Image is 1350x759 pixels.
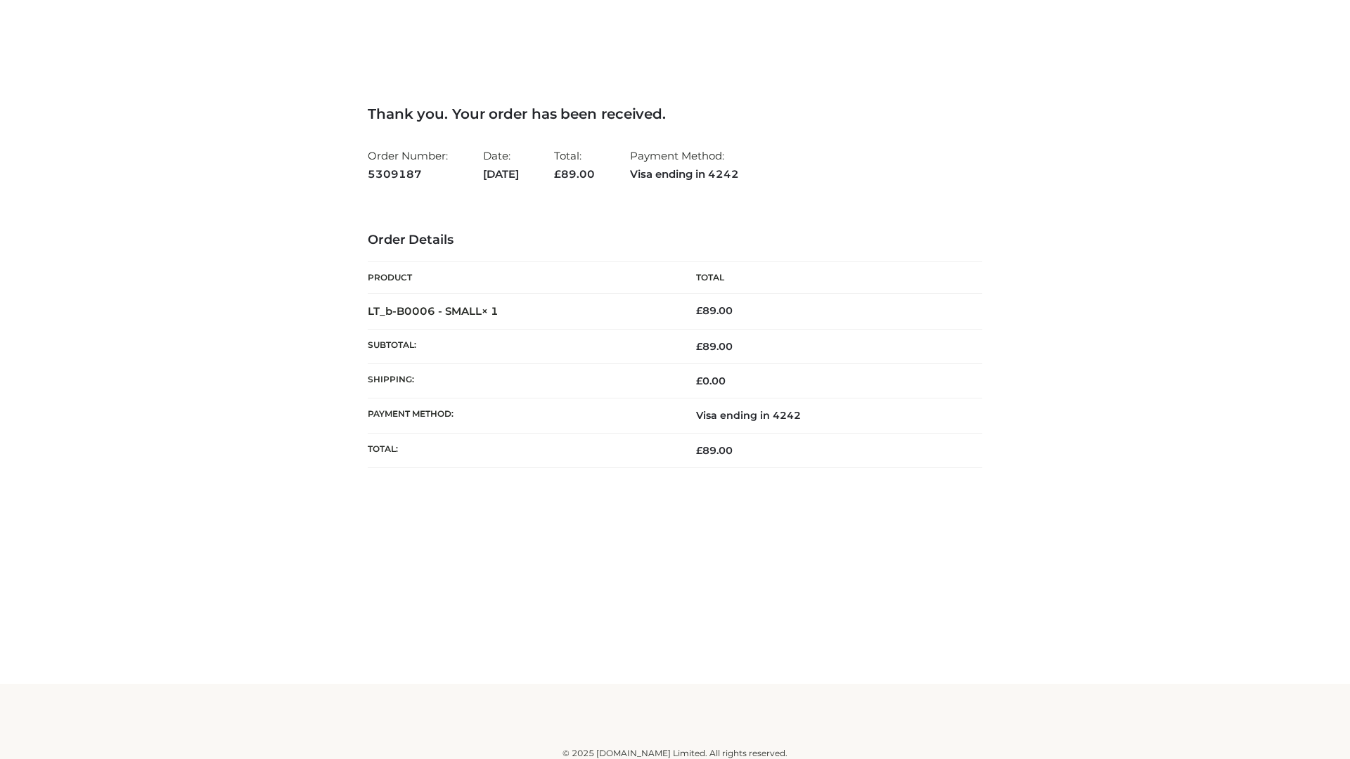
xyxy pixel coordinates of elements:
span: 89.00 [696,444,733,457]
bdi: 0.00 [696,375,726,387]
strong: 5309187 [368,165,448,183]
th: Total [675,262,982,294]
span: 89.00 [696,340,733,353]
span: 89.00 [554,167,595,181]
strong: Visa ending in 4242 [630,165,739,183]
th: Subtotal: [368,329,675,363]
h3: Thank you. Your order has been received. [368,105,982,122]
span: £ [696,375,702,387]
bdi: 89.00 [696,304,733,317]
span: £ [554,167,561,181]
strong: × 1 [482,304,499,318]
td: Visa ending in 4242 [675,398,982,433]
li: Total: [554,143,595,186]
li: Payment Method: [630,143,739,186]
li: Order Number: [368,143,448,186]
span: £ [696,340,702,353]
strong: LT_b-B0006 - SMALL [368,304,499,318]
h3: Order Details [368,233,982,248]
span: £ [696,304,702,317]
th: Shipping: [368,364,675,398]
li: Date: [483,143,519,186]
th: Total: [368,433,675,467]
th: Payment method: [368,398,675,433]
span: £ [696,444,702,457]
th: Product [368,262,675,294]
strong: [DATE] [483,165,519,183]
